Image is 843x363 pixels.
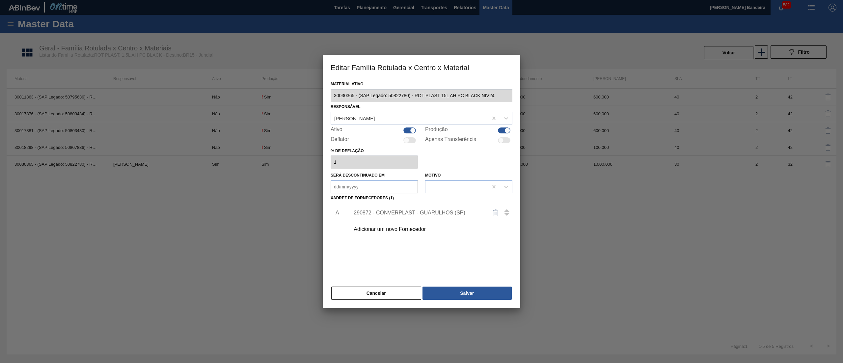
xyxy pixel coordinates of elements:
[331,196,394,200] label: Xadrez de Fornecedores (1)
[331,180,418,193] input: dd/mm/yyyy
[331,136,349,144] label: Deflator
[422,287,512,300] button: Salvar
[334,115,375,121] div: [PERSON_NAME]
[425,126,448,134] label: Produção
[425,136,476,144] label: Apenas Transferência
[331,287,421,300] button: Cancelar
[425,173,441,178] label: Motivo
[331,146,418,156] label: % de deflação
[354,210,483,216] div: 290872 - CONVERPLAST - GUARULHOS (SP)
[492,209,500,217] img: delete-icon
[331,79,512,89] label: Material ativo
[488,205,504,221] button: delete-icon
[354,226,483,232] div: Adicionar um novo Fornecedor
[323,55,520,80] h3: Editar Família Rotulada x Centro x Material
[331,126,342,134] label: Ativo
[331,205,341,221] li: A
[331,173,385,178] label: Será descontinuado em
[331,104,361,109] label: Responsável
